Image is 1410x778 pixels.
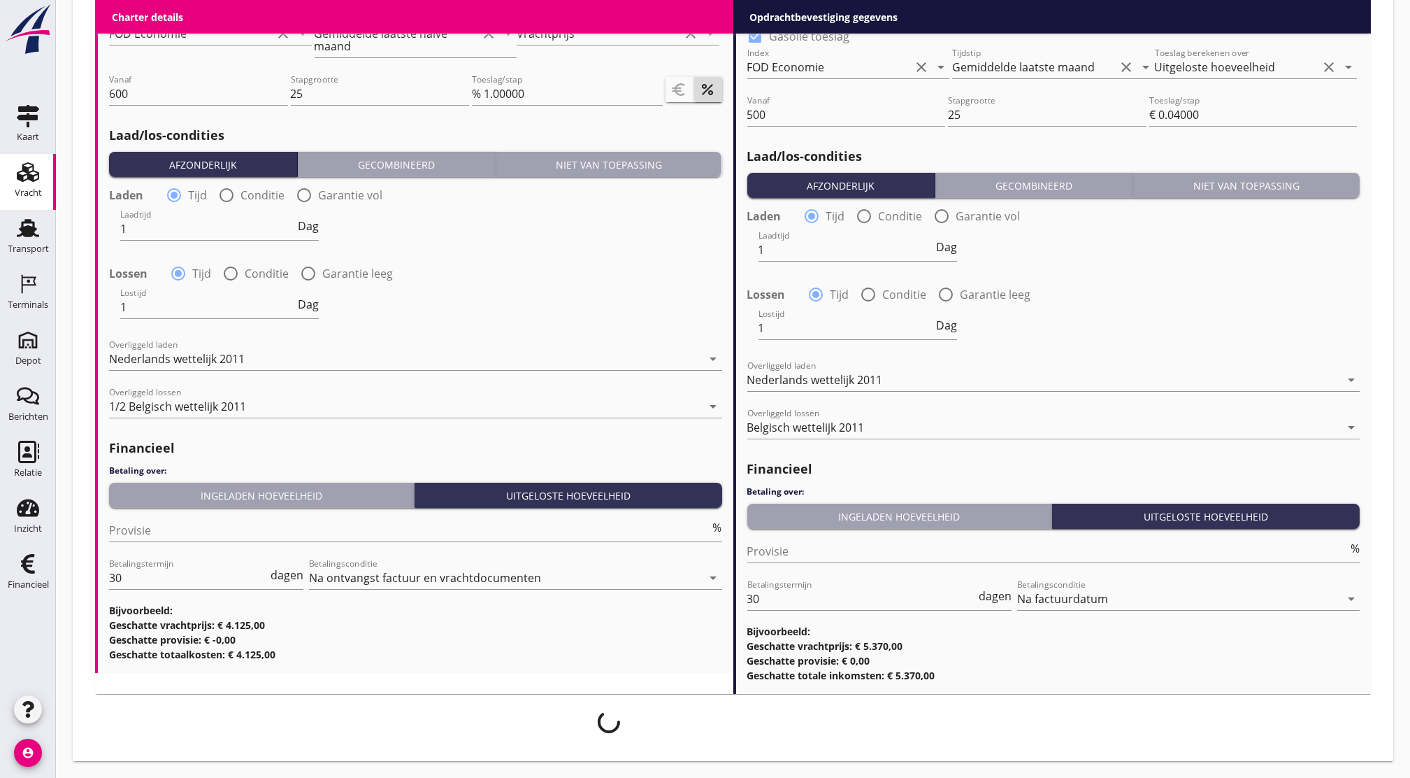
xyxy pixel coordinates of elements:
div: Nederlands wettelijk 2011 [109,353,245,365]
div: 1/2 Belgisch wettelijk 2011 [109,400,246,413]
h2: Financieel [109,439,722,458]
button: Afzonderlijk [747,173,936,198]
label: Garantie vol [318,188,382,202]
input: Vanaf [109,83,288,105]
input: Provisie [109,519,710,542]
span: Dag [936,241,957,253]
div: Gecombineerd [941,178,1127,193]
i: clear [1118,59,1135,76]
div: % [472,85,484,102]
div: dagen [268,570,303,581]
label: Garantie leeg [961,288,1031,302]
i: arrow_drop_down [1138,59,1155,76]
div: Nederlands wettelijk 2011 [747,374,883,386]
i: arrow_drop_down [705,570,722,586]
div: Gemiddelde laatste halve maand [315,27,461,52]
i: arrow_drop_down [295,25,312,42]
i: clear [683,25,700,42]
label: Conditie [883,288,927,302]
label: Conditie [879,209,923,223]
div: Relatie [14,468,42,477]
label: Tijd [188,188,207,202]
div: FOD Economie [747,61,825,73]
i: arrow_drop_down [705,351,722,367]
span: Dag [298,299,319,310]
input: Toeslag/stap [484,83,663,105]
i: clear [1321,59,1337,76]
div: Uitgeloste hoeveelheid [1155,61,1276,73]
i: arrow_drop_down [500,25,517,42]
div: Ingeladen hoeveelheid [753,509,1046,524]
button: Niet van toepassing [1133,173,1360,198]
div: Terminals [8,300,48,309]
input: Provisie [747,540,1348,563]
div: % [710,522,722,533]
div: Afzonderlijk [753,178,930,193]
div: Uitgeloste hoeveelheid [1058,509,1354,524]
h3: Geschatte provisie: € 0,00 [747,653,1360,668]
div: Ingeladen hoeveelheid [115,488,408,503]
div: dagen [976,590,1012,602]
i: arrow_drop_down [1343,590,1360,607]
label: Conditie [245,267,289,281]
button: Niet van toepassing [496,152,722,177]
input: Betalingstermijn [109,567,268,589]
label: Gasolie toeslag [770,29,850,43]
h4: Betaling over: [747,486,1360,498]
button: Uitgeloste hoeveelheid [1052,504,1360,529]
i: arrow_drop_down [1343,419,1360,436]
div: Financieel [8,580,49,589]
button: Gecombineerd [935,173,1133,198]
div: Niet van toepassing [1139,178,1354,193]
button: Ingeladen hoeveelheid [109,483,415,508]
div: € [1149,106,1158,123]
label: Tijd [826,209,845,223]
label: Garantie leeg [322,267,393,281]
strong: Lossen [747,288,786,302]
label: Conditie [240,188,285,202]
div: Gecombineerd [303,157,489,172]
div: Transport [8,244,49,253]
label: Garantie vol [956,209,1021,223]
strong: Laden [109,188,143,202]
i: arrow_drop_down [933,59,949,76]
button: Uitgeloste hoeveelheid [415,483,722,508]
input: Stapgrootte [948,104,1146,126]
h3: Geschatte totale inkomsten: € 5.370,00 [747,668,1360,683]
strong: Lossen [109,267,148,281]
h3: Geschatte vrachtprijs: € 5.370,00 [747,639,1360,653]
div: Uitgeloste hoeveelheid [420,488,717,503]
div: Na factuurdatum [1017,593,1108,605]
input: Stapgrootte [291,83,470,105]
i: clear [480,25,497,42]
div: Vracht [15,188,42,197]
div: Berichten [8,412,48,421]
div: % [1348,543,1360,554]
i: clear [913,59,930,76]
button: Gecombineerd [298,152,496,177]
div: Inzicht [14,524,42,533]
input: Betalingstermijn [747,588,977,610]
h2: Laad/los-condities [109,126,722,145]
h3: Geschatte provisie: € -0,00 [109,632,722,647]
i: account_circle [14,739,42,767]
div: Vrachtprijs [517,27,575,40]
h3: Geschatte vrachtprijs: € 4.125,00 [109,618,722,632]
div: Gemiddelde laatste maand [952,61,1095,73]
img: logo-small.a267ee39.svg [3,3,53,55]
div: Niet van toepassing [501,157,717,172]
i: arrow_drop_down [705,398,722,415]
i: clear [275,25,292,42]
i: percent [700,81,717,98]
div: Kaart [17,132,39,141]
input: Laadtijd [758,239,933,261]
i: arrow_drop_down [703,25,719,42]
strong: Laden [747,209,782,223]
i: arrow_drop_down [1343,372,1360,388]
i: arrow_drop_down [1340,59,1357,76]
span: Dag [298,220,319,232]
input: Vanaf [747,104,946,126]
button: Afzonderlijk [109,152,298,177]
div: Afzonderlijk [115,157,292,172]
label: Onder voorbehoud van voorgaande reis [770,10,982,24]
